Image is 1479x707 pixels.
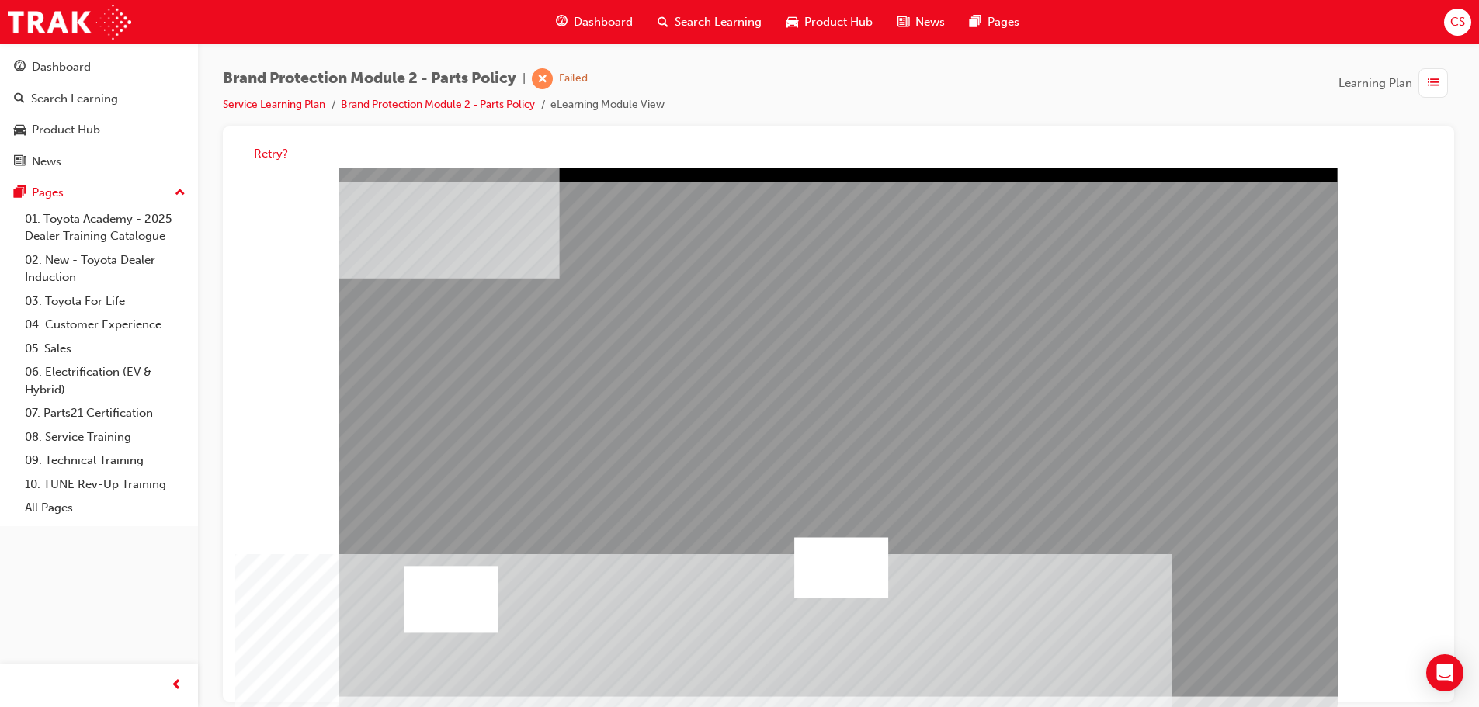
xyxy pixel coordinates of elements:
button: Pages [6,178,192,207]
a: Brand Protection Module 2 - Parts Policy [341,98,535,111]
a: news-iconNews [885,6,957,38]
a: 02. New - Toyota Dealer Induction [19,248,192,289]
span: Pages [988,13,1019,31]
span: car-icon [14,123,26,137]
div: Dashboard [32,58,91,76]
a: Product Hub [6,116,192,144]
span: Dashboard [574,13,633,31]
div: Failed [559,71,588,86]
a: Search Learning [6,85,192,113]
span: search-icon [658,12,668,32]
span: car-icon [786,12,798,32]
div: Product Hub [32,121,100,139]
span: Search Learning [675,13,762,31]
button: CS [1444,9,1471,36]
a: News [6,147,192,176]
span: search-icon [14,92,25,106]
span: list-icon [1428,74,1439,93]
span: Brand Protection Module 2 - Parts Policy [223,70,516,88]
span: News [915,13,945,31]
div: News [32,153,61,171]
div: Open Intercom Messenger [1426,654,1463,691]
span: guage-icon [556,12,568,32]
a: 07. Parts21 Certification [19,401,192,425]
span: Product Hub [804,13,873,31]
span: news-icon [897,12,909,32]
a: All Pages [19,496,192,520]
a: 01. Toyota Academy - 2025 Dealer Training Catalogue [19,207,192,248]
a: search-iconSearch Learning [645,6,774,38]
a: 05. Sales [19,337,192,361]
span: learningRecordVerb_FAIL-icon [532,68,553,89]
div: Pages [32,184,64,202]
span: pages-icon [970,12,981,32]
a: Service Learning Plan [223,98,325,111]
li: eLearning Module View [550,96,665,114]
img: Trak [8,5,131,40]
a: 04. Customer Experience [19,313,192,337]
a: pages-iconPages [957,6,1032,38]
a: 09. Technical Training [19,449,192,473]
a: guage-iconDashboard [543,6,645,38]
span: pages-icon [14,186,26,200]
button: DashboardSearch LearningProduct HubNews [6,50,192,178]
span: CS [1450,13,1465,31]
span: prev-icon [171,676,182,695]
a: 03. Toyota For Life [19,289,192,314]
span: guage-icon [14,61,26,75]
span: news-icon [14,155,26,169]
div: Search Learning [31,90,118,108]
a: Dashboard [6,53,192,81]
a: 08. Service Training [19,425,192,449]
span: Learning Plan [1338,75,1412,92]
button: Learning Plan [1338,68,1454,98]
span: up-icon [175,183,186,203]
a: 10. TUNE Rev-Up Training [19,473,192,497]
a: car-iconProduct Hub [774,6,885,38]
button: Retry? [254,145,288,163]
a: 06. Electrification (EV & Hybrid) [19,360,192,401]
span: | [523,70,526,88]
